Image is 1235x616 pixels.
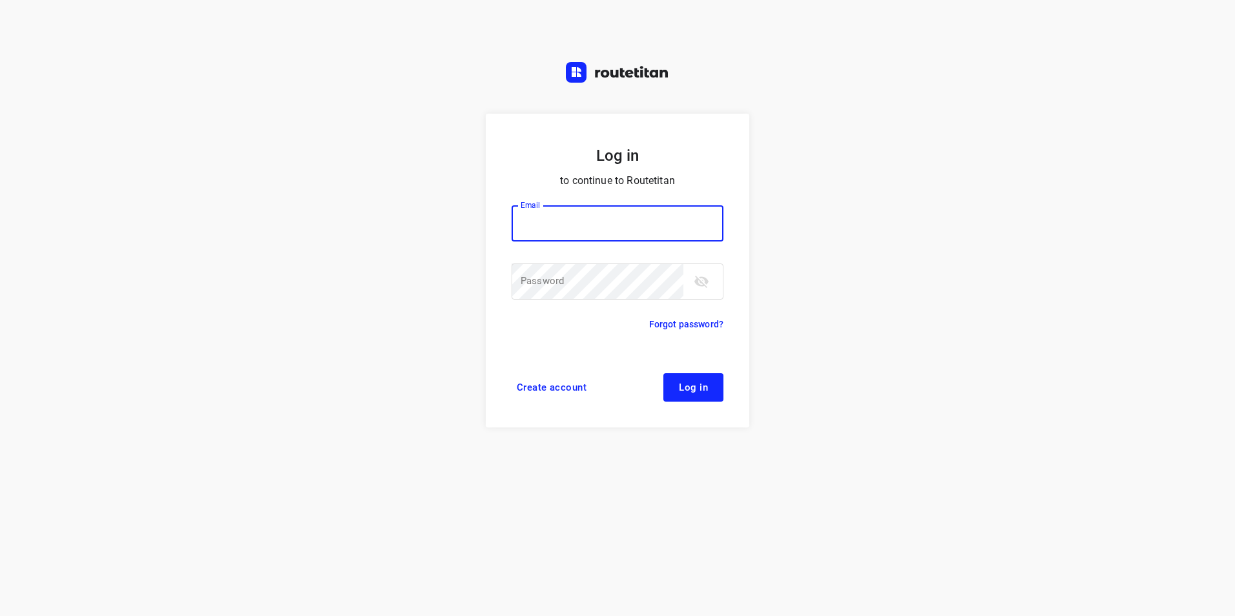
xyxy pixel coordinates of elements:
img: Routetitan [566,62,669,83]
p: to continue to Routetitan [512,172,723,190]
button: toggle password visibility [689,269,714,294]
h5: Log in [512,145,723,167]
a: Forgot password? [649,316,723,332]
a: Routetitan [566,62,669,86]
span: Create account [517,382,586,393]
span: Log in [679,382,708,393]
a: Create account [512,373,592,402]
button: Log in [663,373,723,402]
